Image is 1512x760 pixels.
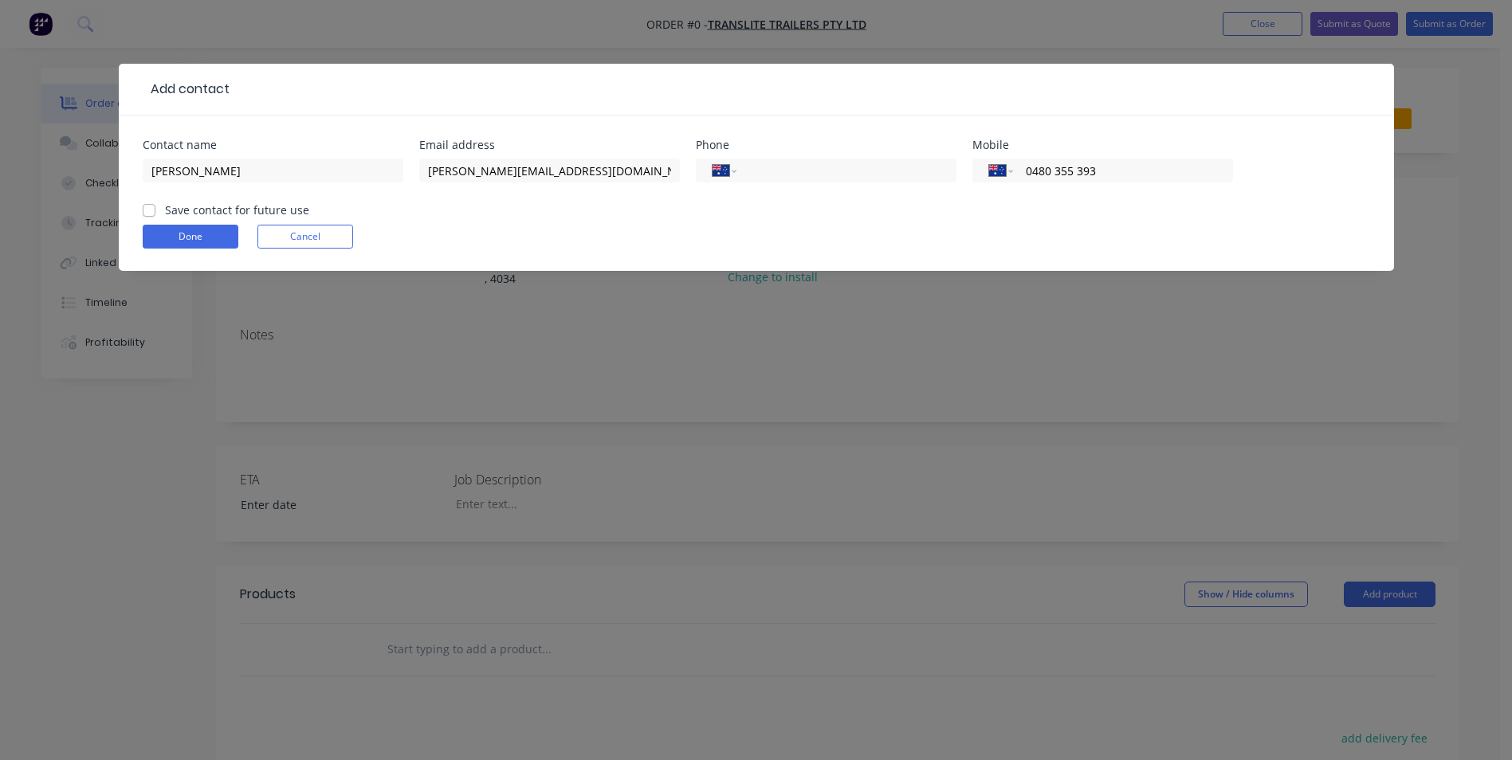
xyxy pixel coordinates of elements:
[419,139,680,151] div: Email address
[143,80,230,99] div: Add contact
[257,225,353,249] button: Cancel
[696,139,956,151] div: Phone
[165,202,309,218] label: Save contact for future use
[143,139,403,151] div: Contact name
[972,139,1233,151] div: Mobile
[143,225,238,249] button: Done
